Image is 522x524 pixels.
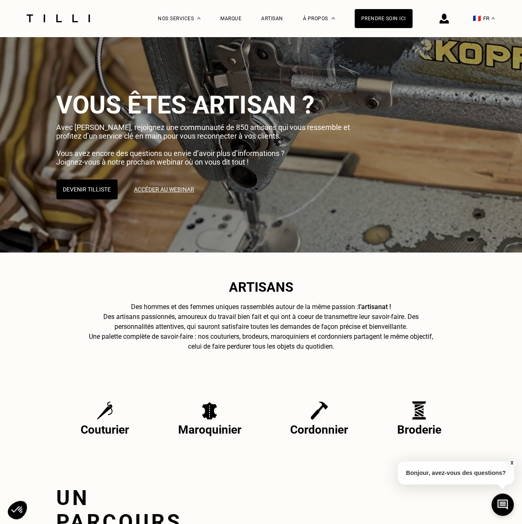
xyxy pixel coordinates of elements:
[202,401,218,420] img: Maroquinier
[97,401,113,420] img: Couturier
[358,303,391,311] span: l’artisanat !
[103,313,419,330] span: Des artisans passionnés, amoureux du travail bien fait et qui ont à coeur de transmettre leur sav...
[331,17,335,19] img: Menu déroulant à propos
[310,401,328,420] img: Cordonnier
[56,149,285,158] span: Vous avez encore des questions ou envie d’avoir plus d’informations ?
[397,423,441,437] p: Broderie
[56,158,249,166] span: Joignez-vous à notre prochain webinar où on vous dit tout !
[127,179,201,199] a: Accéder au webinar
[229,279,293,295] span: Artisans
[89,333,433,350] span: Une palette complète de savoir-faire : nos couturiers, brodeurs, maroquiniers et cordonniers part...
[56,123,350,140] span: Avec [PERSON_NAME], rejoignez une communauté de 850 artisans qui vous ressemble et profitez d’un ...
[439,14,449,24] img: icône connexion
[412,401,426,420] img: Broderie
[473,14,481,22] span: 🇫🇷
[398,461,514,484] p: Bonjour, avez-vous des questions?
[56,90,315,120] span: Vous êtes artisan ?
[508,458,516,467] button: X
[261,16,283,21] a: Artisan
[197,17,200,19] img: Menu déroulant
[81,423,129,437] p: Couturier
[491,17,495,19] img: menu déroulant
[24,14,93,22] img: Logo du service de couturière Tilli
[178,423,241,437] p: Maroquinier
[220,16,241,21] a: Marque
[355,9,412,28] a: Prendre soin ici
[56,179,117,199] button: Devenir Tilliste
[131,303,358,311] span: Des hommes et des femmes uniques rassemblés autour de la même passion :
[290,423,348,437] p: Cordonnier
